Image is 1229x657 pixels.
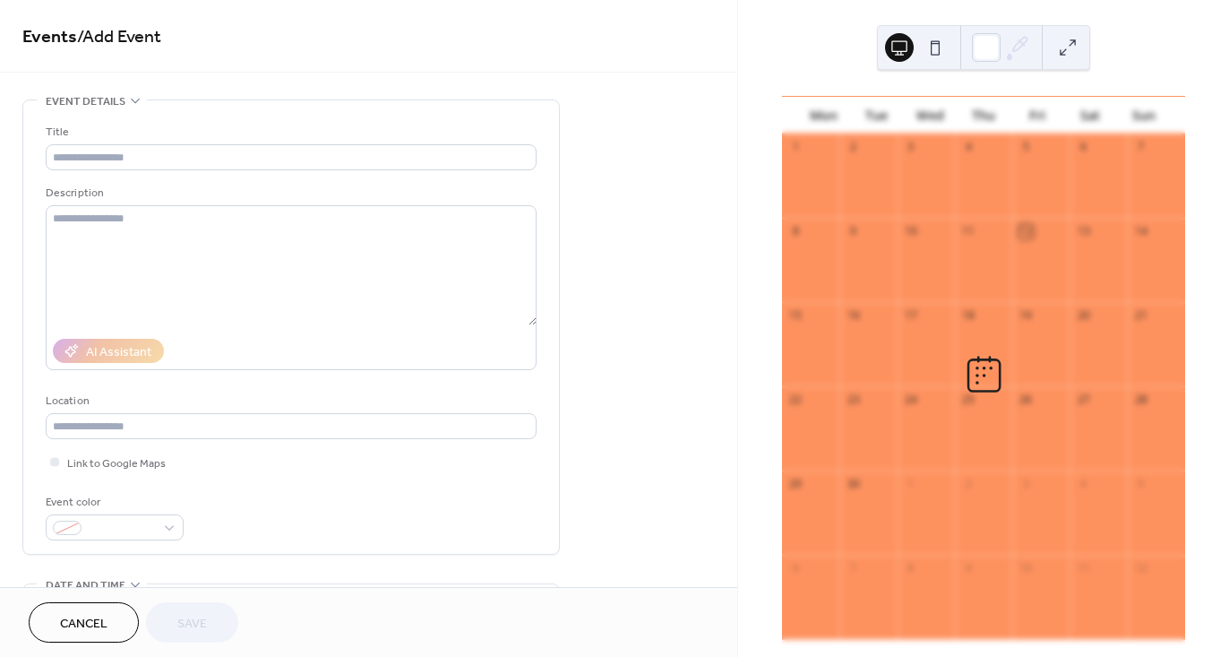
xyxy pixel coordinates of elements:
[846,140,861,155] div: 2
[1018,561,1034,576] div: 10
[1076,561,1091,576] div: 11
[1076,477,1091,492] div: 4
[77,20,161,55] span: / Add Event
[1076,140,1091,155] div: 6
[1064,97,1118,134] div: Sat
[46,92,125,111] span: Event details
[1133,561,1148,576] div: 12
[46,576,125,595] span: Date and time
[903,224,918,239] div: 10
[1133,224,1148,239] div: 14
[788,224,804,239] div: 8
[1010,97,1064,134] div: Fri
[1018,393,1034,408] div: 26
[850,97,904,134] div: Tue
[1117,97,1171,134] div: Sun
[1133,308,1148,324] div: 21
[903,393,918,408] div: 24
[788,393,804,408] div: 22
[903,561,918,576] div: 8
[46,123,533,142] div: Title
[903,308,918,324] div: 17
[1018,224,1034,239] div: 12
[29,602,139,643] button: Cancel
[846,561,861,576] div: 7
[903,477,918,492] div: 1
[46,392,533,411] div: Location
[46,184,533,203] div: Description
[46,493,180,512] div: Event color
[1018,140,1034,155] div: 5
[796,97,850,134] div: Mon
[1018,308,1034,324] div: 19
[788,477,804,492] div: 29
[961,308,976,324] div: 18
[961,477,976,492] div: 2
[903,140,918,155] div: 3
[961,140,976,155] div: 4
[961,224,976,239] div: 11
[846,308,861,324] div: 16
[67,454,166,473] span: Link to Google Maps
[961,561,976,576] div: 9
[22,20,77,55] a: Events
[904,97,958,134] div: Wed
[1076,308,1091,324] div: 20
[846,477,861,492] div: 30
[846,393,861,408] div: 23
[1076,393,1091,408] div: 27
[788,308,804,324] div: 15
[1133,477,1148,492] div: 5
[1018,477,1034,492] div: 3
[957,97,1010,134] div: Thu
[60,615,107,634] span: Cancel
[1133,140,1148,155] div: 7
[1133,393,1148,408] div: 28
[788,561,804,576] div: 6
[961,393,976,408] div: 25
[846,224,861,239] div: 9
[788,140,804,155] div: 1
[1076,224,1091,239] div: 13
